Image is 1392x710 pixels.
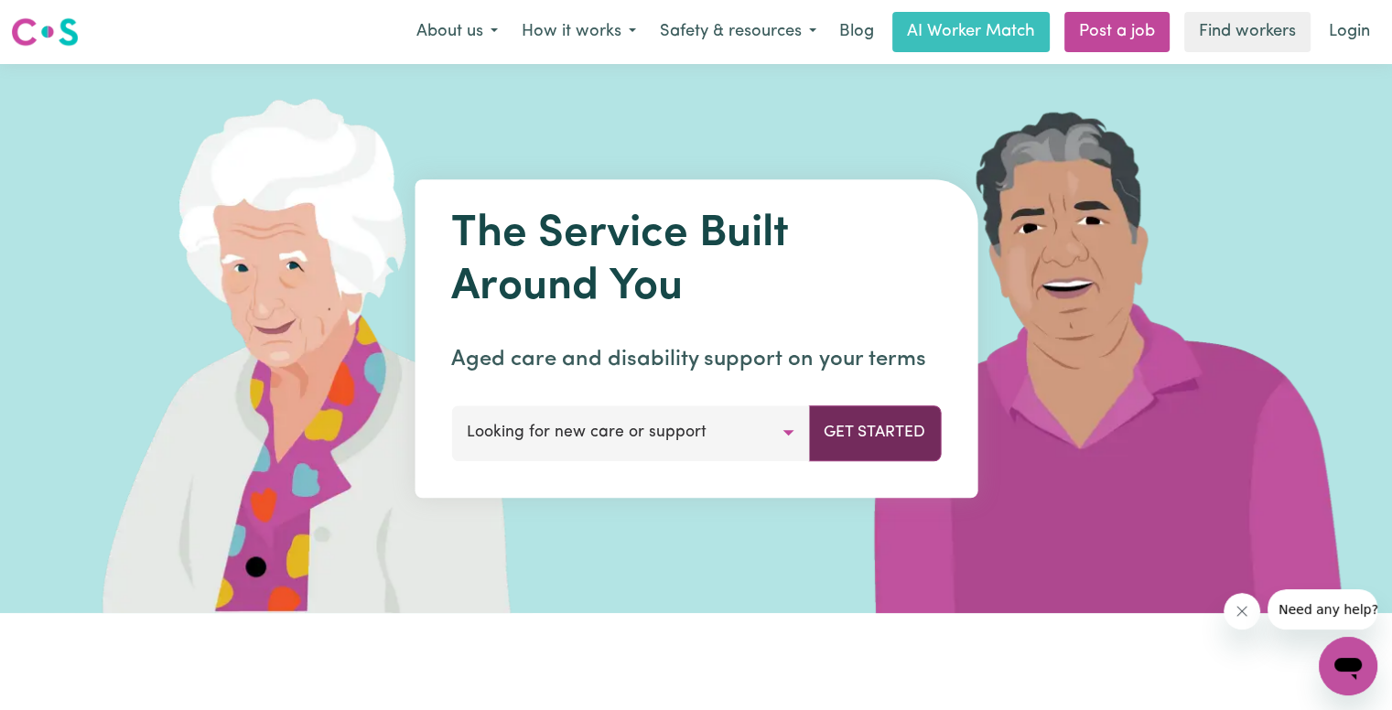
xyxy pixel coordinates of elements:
[451,343,941,376] p: Aged care and disability support on your terms
[1224,593,1260,629] iframe: Close message
[11,16,79,48] img: Careseekers logo
[1268,589,1377,629] iframe: Message from company
[828,12,885,52] a: Blog
[451,209,941,314] h1: The Service Built Around You
[510,13,648,51] button: How it works
[1064,12,1170,52] a: Post a job
[808,405,941,460] button: Get Started
[892,12,1050,52] a: AI Worker Match
[11,13,111,27] span: Need any help?
[1184,12,1311,52] a: Find workers
[1318,12,1381,52] a: Login
[1319,637,1377,695] iframe: Button to launch messaging window
[451,405,809,460] button: Looking for new care or support
[11,11,79,53] a: Careseekers logo
[648,13,828,51] button: Safety & resources
[405,13,510,51] button: About us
